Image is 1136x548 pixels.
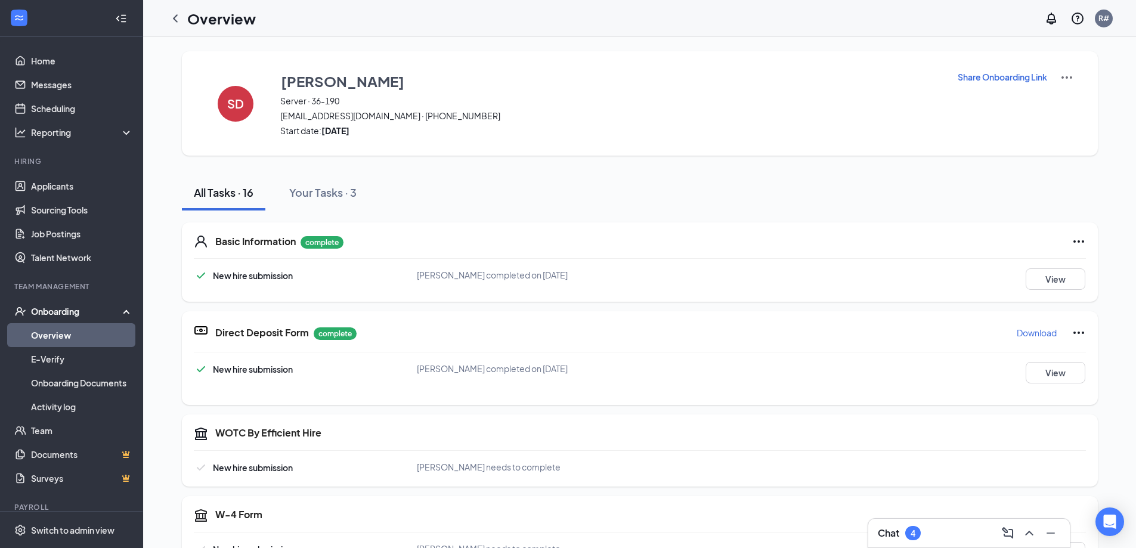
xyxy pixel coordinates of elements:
[281,71,404,91] h3: [PERSON_NAME]
[911,528,915,538] div: 4
[417,363,568,374] span: [PERSON_NAME] completed on [DATE]
[314,327,357,340] p: complete
[31,73,133,97] a: Messages
[206,70,265,137] button: SD
[1017,327,1057,339] p: Download
[1041,524,1060,543] button: Minimize
[957,70,1048,83] button: Share Onboarding Link
[194,508,208,522] svg: TaxGovernmentIcon
[280,110,942,122] span: [EMAIL_ADDRESS][DOMAIN_NAME] · [PHONE_NUMBER]
[14,524,26,536] svg: Settings
[194,234,208,249] svg: User
[31,198,133,222] a: Sourcing Tools
[1072,326,1086,340] svg: Ellipses
[31,323,133,347] a: Overview
[215,426,321,439] h5: WOTC By Efficient Hire
[14,281,131,292] div: Team Management
[31,126,134,138] div: Reporting
[115,13,127,24] svg: Collapse
[194,460,208,475] svg: Checkmark
[215,508,262,521] h5: W-4 Form
[1044,11,1058,26] svg: Notifications
[13,12,25,24] svg: WorkstreamLogo
[194,362,208,376] svg: Checkmark
[31,305,123,317] div: Onboarding
[194,426,208,441] svg: Government
[289,185,357,200] div: Your Tasks · 3
[1020,524,1039,543] button: ChevronUp
[1060,70,1074,85] img: More Actions
[31,174,133,198] a: Applicants
[878,527,899,540] h3: Chat
[187,8,256,29] h1: Overview
[1022,526,1036,540] svg: ChevronUp
[958,71,1047,83] p: Share Onboarding Link
[280,95,942,107] span: Server · 36-190
[1001,526,1015,540] svg: ComposeMessage
[280,125,942,137] span: Start date:
[1026,362,1085,383] button: View
[417,462,561,472] span: [PERSON_NAME] needs to complete
[31,371,133,395] a: Onboarding Documents
[301,236,343,249] p: complete
[31,442,133,466] a: DocumentsCrown
[215,235,296,248] h5: Basic Information
[31,97,133,120] a: Scheduling
[280,70,942,92] button: [PERSON_NAME]
[1026,268,1085,290] button: View
[1072,234,1086,249] svg: Ellipses
[14,305,26,317] svg: UserCheck
[213,270,293,281] span: New hire submission
[194,185,253,200] div: All Tasks · 16
[194,268,208,283] svg: Checkmark
[998,524,1017,543] button: ComposeMessage
[1016,323,1057,342] button: Download
[31,395,133,419] a: Activity log
[14,126,26,138] svg: Analysis
[31,524,114,536] div: Switch to admin view
[31,246,133,270] a: Talent Network
[417,270,568,280] span: [PERSON_NAME] completed on [DATE]
[213,364,293,374] span: New hire submission
[213,462,293,473] span: New hire submission
[31,466,133,490] a: SurveysCrown
[14,502,131,512] div: Payroll
[1044,526,1058,540] svg: Minimize
[31,419,133,442] a: Team
[321,125,349,136] strong: [DATE]
[215,326,309,339] h5: Direct Deposit Form
[227,100,244,108] h4: SD
[1098,13,1109,23] div: R#
[31,49,133,73] a: Home
[31,347,133,371] a: E-Verify
[31,222,133,246] a: Job Postings
[1070,11,1085,26] svg: QuestionInfo
[1095,507,1124,536] div: Open Intercom Messenger
[194,323,208,338] svg: DirectDepositIcon
[14,156,131,166] div: Hiring
[168,11,182,26] svg: ChevronLeft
